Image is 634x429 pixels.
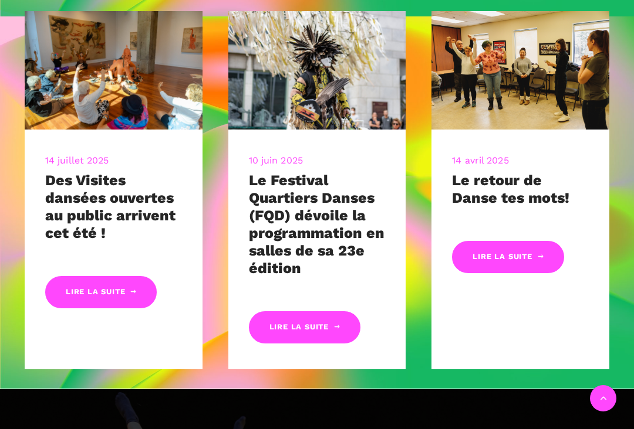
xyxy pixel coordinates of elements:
a: Lire la suite [452,241,564,273]
img: CARI, 8 mars 2023-209 [431,11,609,130]
a: 14 juillet 2025 [45,155,109,166]
a: 14 avril 2025 [452,155,508,166]
a: 10 juin 2025 [249,155,303,166]
a: Des Visites dansées ouvertes au public arrivent cet été ! [45,172,176,241]
img: 20240905-9595 [25,11,203,130]
a: Le retour de Danse tes mots! [452,172,569,206]
a: Lire la suite [45,276,157,308]
a: Le Festival Quartiers Danses (FQD) dévoile la programmation en salles de sa 23e édition [249,172,385,277]
img: R Barbara Diabo 11 crédit Romain Lorraine (30) [228,11,406,130]
a: Lire la suite [249,311,360,343]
